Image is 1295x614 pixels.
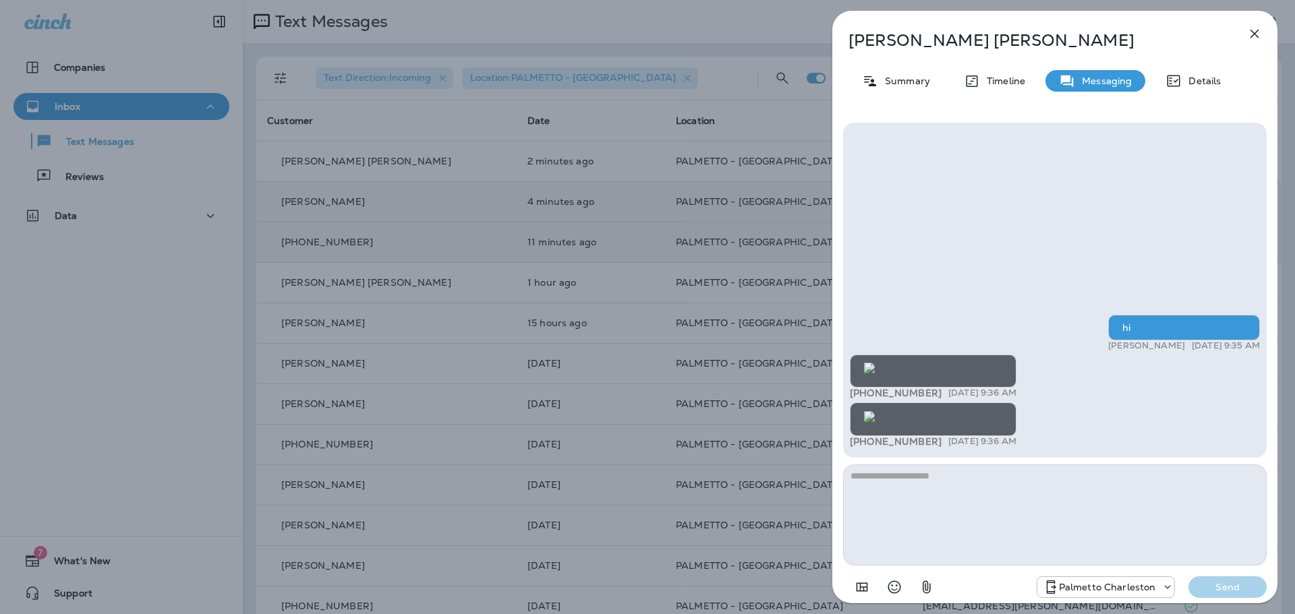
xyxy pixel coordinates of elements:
p: [DATE] 9:36 AM [948,388,1016,398]
div: hi [1108,315,1260,340]
p: Summary [878,75,930,86]
p: [DATE] 9:36 AM [948,436,1016,447]
div: +1 (843) 277-8322 [1037,579,1175,595]
p: [DATE] 9:35 AM [1192,340,1260,351]
p: Timeline [980,75,1025,86]
p: Palmetto Charleston [1059,582,1156,592]
span: [PHONE_NUMBER] [850,435,942,448]
p: Messaging [1075,75,1132,86]
p: Details [1182,75,1221,86]
img: twilio-download [864,363,875,373]
button: Select an emoji [881,574,908,601]
p: [PERSON_NAME] [1108,340,1185,351]
button: Add in a premade template [848,574,875,601]
img: twilio-download [864,411,875,422]
p: [PERSON_NAME] [PERSON_NAME] [848,31,1217,50]
span: [PHONE_NUMBER] [850,387,942,399]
